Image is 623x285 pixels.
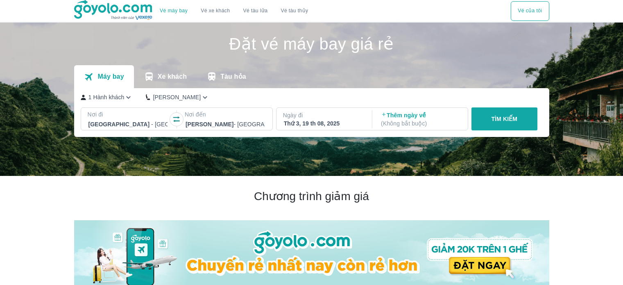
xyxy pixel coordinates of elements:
button: Vé tàu thủy [274,1,315,21]
p: Máy bay [97,73,124,81]
p: Nơi đến [185,110,266,119]
button: 1 Hành khách [81,93,133,102]
p: TÌM KIẾM [491,115,517,123]
p: Nơi đi [88,110,169,119]
button: Vé của tôi [511,1,549,21]
p: Tàu hỏa [220,73,246,81]
h2: Chương trình giảm giá [74,189,549,204]
h1: Đặt vé máy bay giá rẻ [74,36,549,52]
p: [PERSON_NAME] [153,93,201,101]
div: choose transportation mode [511,1,549,21]
div: choose transportation mode [153,1,315,21]
p: Thêm ngày về [381,111,460,128]
p: ( Không bắt buộc ) [381,119,460,128]
p: Xe khách [158,73,187,81]
button: TÌM KIẾM [471,107,537,130]
button: [PERSON_NAME] [146,93,209,102]
div: Thứ 3, 19 th 08, 2025 [284,119,363,128]
a: Vé xe khách [201,8,230,14]
a: Vé máy bay [160,8,188,14]
p: Ngày đi [283,111,364,119]
a: Vé tàu lửa [237,1,274,21]
p: 1 Hành khách [88,93,125,101]
div: transportation tabs [74,65,256,88]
